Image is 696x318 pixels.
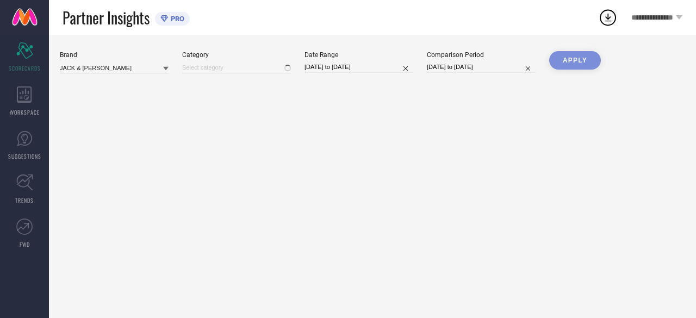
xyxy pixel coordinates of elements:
[304,61,413,73] input: Select date range
[598,8,618,27] div: Open download list
[427,51,536,59] div: Comparison Period
[15,196,34,204] span: TRENDS
[60,51,169,59] div: Brand
[427,61,536,73] input: Select comparison period
[20,240,30,248] span: FWD
[10,108,40,116] span: WORKSPACE
[182,51,291,59] div: Category
[8,152,41,160] span: SUGGESTIONS
[168,15,184,23] span: PRO
[9,64,41,72] span: SCORECARDS
[304,51,413,59] div: Date Range
[63,7,150,29] span: Partner Insights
